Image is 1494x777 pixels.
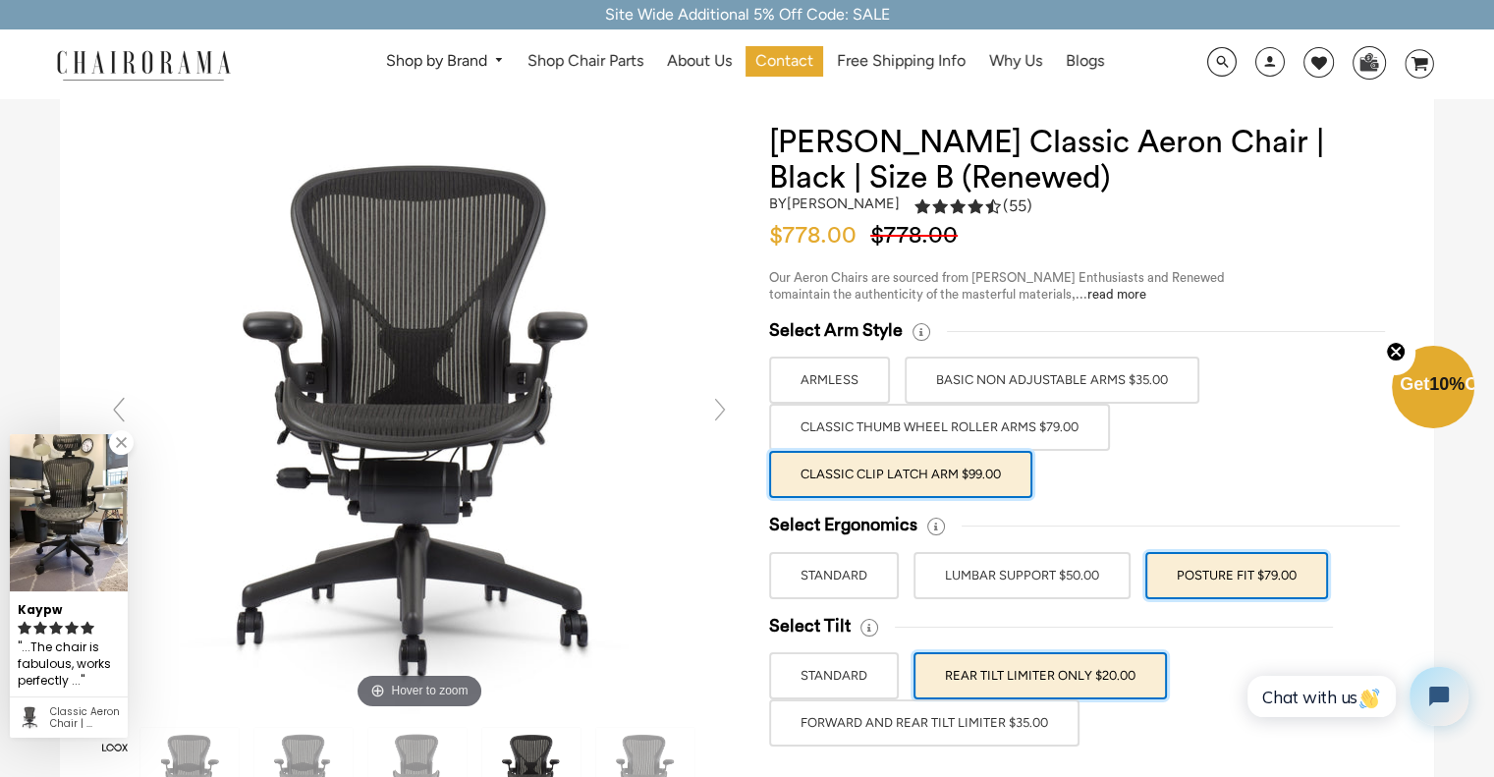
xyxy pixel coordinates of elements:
[913,552,1131,599] label: LUMBAR SUPPORT $50.00
[527,51,643,72] span: Shop Chair Parts
[870,224,968,248] span: $778.00
[1392,348,1474,430] div: Get10%OffClose teaser
[1003,196,1032,217] span: (55)
[769,404,1110,451] label: Classic Thumb Wheel Roller Arms $79.00
[769,615,851,638] span: Select Tilt
[979,46,1052,77] a: Why Us
[18,594,120,619] div: Kaypw
[769,514,917,536] span: Select Ergonomics
[1429,374,1465,394] span: 10%
[769,195,900,212] h2: by
[755,51,813,72] span: Contact
[769,319,903,342] span: Select Arm Style
[18,638,120,692] div: ...The chair is fabulous, works perfectly and feels so much better than what I have been accustom...
[746,46,823,77] a: Contact
[769,224,866,248] span: $778.00
[1400,374,1490,394] span: Get Off
[914,195,1032,216] div: 4.5 rating (55 votes)
[1066,51,1104,72] span: Blogs
[325,46,1166,83] nav: DesktopNavigation
[781,288,1146,301] span: maintain the authenticity of the masterful materials,...
[769,357,890,404] label: ARMLESS
[989,51,1042,72] span: Why Us
[125,409,714,427] a: Hover to zoom
[769,652,899,699] label: STANDARD
[913,652,1167,699] label: REAR TILT LIMITER ONLY $20.00
[769,552,899,599] label: STANDARD
[769,451,1032,498] label: Classic Clip Latch Arm $99.00
[49,621,63,635] svg: rating icon full
[905,357,1199,404] label: BASIC NON ADJUSTABLE ARMS $35.00
[1056,46,1114,77] a: Blogs
[518,46,653,77] a: Shop Chair Parts
[667,51,732,72] span: About Us
[1226,650,1485,743] iframe: Tidio Chat
[1354,47,1384,77] img: WhatsApp_Image_2024-07-12_at_16.23.01.webp
[827,46,975,77] a: Free Shipping Info
[837,51,966,72] span: Free Shipping Info
[657,46,742,77] a: About Us
[787,194,900,212] a: [PERSON_NAME]
[769,125,1395,195] h1: [PERSON_NAME] Classic Aeron Chair | Black | Size B (Renewed)
[769,699,1079,747] label: FORWARD AND REAR TILT LIMITER $35.00
[1376,330,1415,375] button: Close teaser
[914,195,1032,222] a: 4.5 rating (55 votes)
[65,621,79,635] svg: rating icon full
[10,434,128,591] img: Kaypw review of Classic Aeron Chair | Black | Size B (Renewed)
[125,125,714,714] img: DSC_4404_grande.jpg
[376,46,515,77] a: Shop by Brand
[81,621,94,635] svg: rating icon full
[18,621,31,635] svg: rating icon full
[769,271,1225,301] span: Our Aeron Chairs are sourced from [PERSON_NAME] Enthusiasts and Renewed to
[1087,288,1146,301] a: read more
[45,47,242,82] img: chairorama
[50,706,120,730] div: Classic Aeron Chair | Black | Size B (Renewed)
[1145,552,1328,599] label: POSTURE FIT $79.00
[33,621,47,635] svg: rating icon full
